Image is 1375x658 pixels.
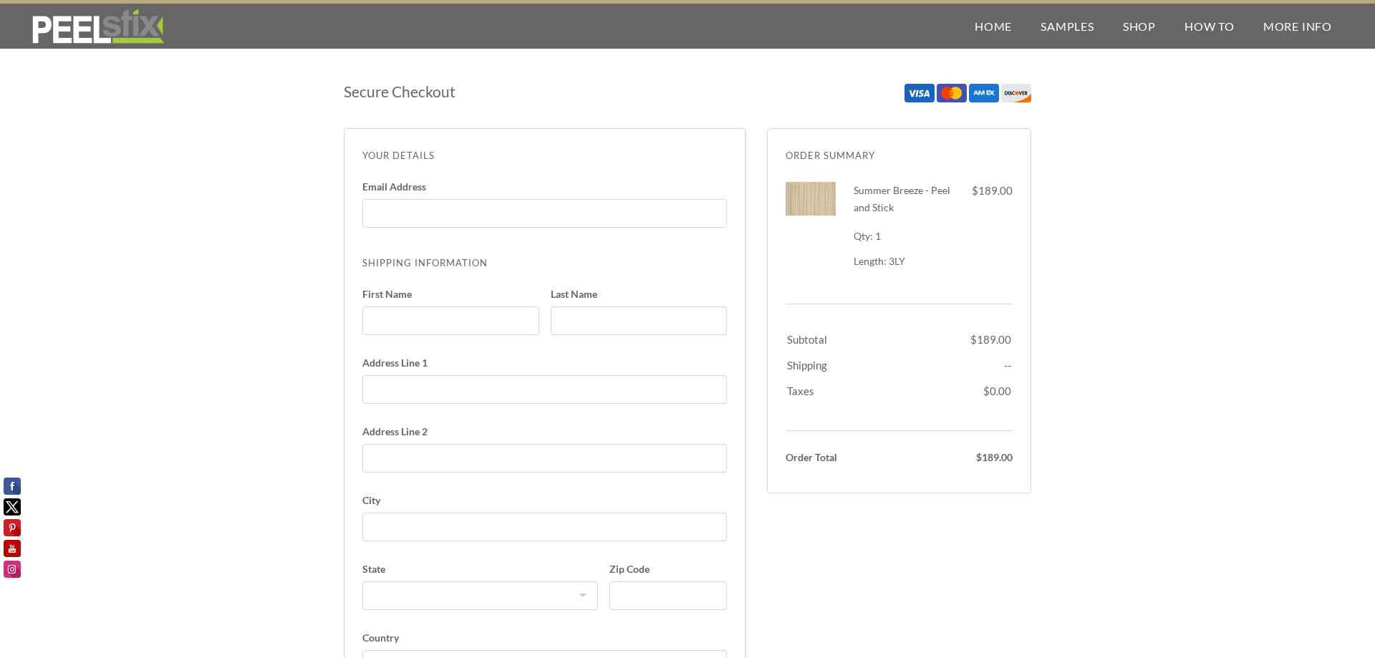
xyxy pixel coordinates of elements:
span: Address Line 1 [362,358,727,368]
input: Zip Code [609,581,727,610]
a: Home [960,4,1026,49]
span: Country [362,633,727,643]
div: Length: 3LY [854,255,962,268]
span: Address Line 2 [362,427,727,437]
a: More Info [1249,4,1346,49]
div: Qty: 1 [854,228,962,245]
a: Samples [1026,4,1109,49]
input: First Name [362,306,539,335]
div: Secure Checkout [344,83,746,100]
input: Address Line 1 [362,375,727,404]
td: -- [970,349,1011,374]
select: State [362,581,598,610]
input: City [362,513,727,541]
td: Subtotal [787,324,969,348]
td: $189.00 [970,324,1011,348]
input: Email Address [375,199,715,228]
div: Order Summary [786,147,1013,164]
td: Shipping [787,349,969,374]
img: REFACE SUPPLIES [29,9,167,44]
span: Summer Breeze - Peel and Stick [854,184,950,213]
span: Zip Code [609,564,727,574]
td: $0.00 [970,375,1011,411]
td: Taxes [787,375,969,411]
span: City [362,495,727,505]
input: Last Name [551,306,728,335]
div: $189.00 [962,182,1013,199]
div: Shipping Information [362,254,488,271]
span: First Name [362,289,539,299]
a: Shop [1109,4,1170,49]
span: Email Address [362,182,727,192]
span: Last Name [551,289,728,299]
input: Address Line 2 [362,444,727,473]
div: Order Total [786,449,894,466]
span: Your Details [362,147,727,164]
a: How To [1170,4,1249,49]
div: $189.00 [905,449,1013,466]
span: State [362,564,598,574]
